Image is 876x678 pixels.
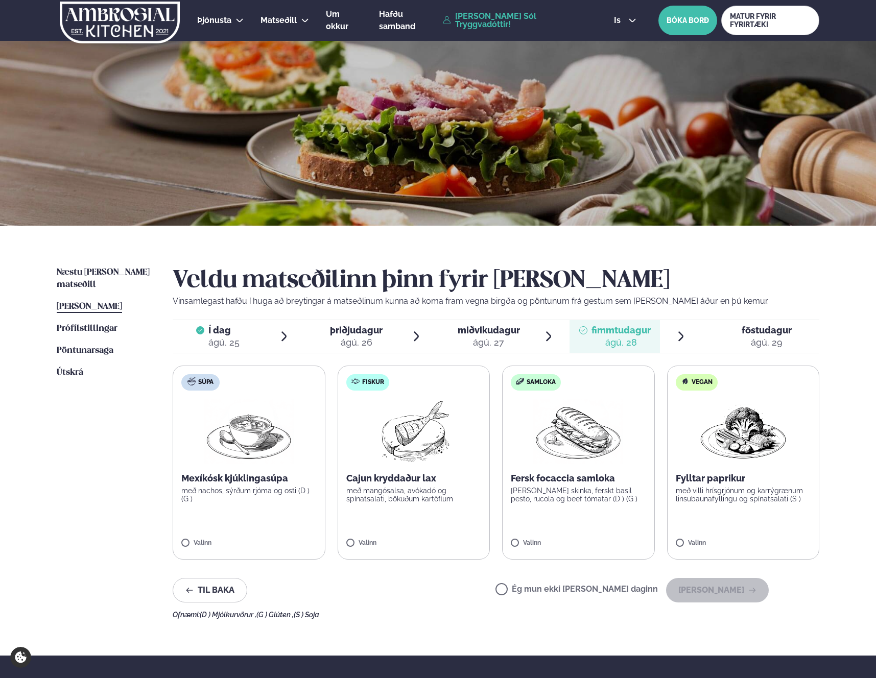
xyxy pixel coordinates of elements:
[676,487,811,503] p: með villi hrísgrjónum og karrýgrænum linsubaunafyllingu og spínatsalati (S )
[200,611,256,619] span: (D ) Mjólkurvörur ,
[59,2,181,43] img: logo
[614,16,624,25] span: is
[351,377,360,385] img: fish.svg
[197,14,231,27] a: Þjónusta
[208,324,240,336] span: Í dag
[261,15,297,25] span: Matseðill
[261,14,297,27] a: Matseðill
[326,8,362,33] a: Um okkur
[208,336,240,349] div: ágú. 25
[527,378,556,386] span: Samloka
[187,377,196,385] img: soup.svg
[443,12,590,29] a: [PERSON_NAME] Sól Tryggvadóttir!
[511,487,646,503] p: [PERSON_NAME] skinka, ferskt basil pesto, rucola og beef tómatar (D ) (G )
[511,472,646,485] p: Fersk focaccia samloka
[676,472,811,485] p: Fylltar paprikur
[681,377,689,385] img: Vegan.svg
[57,368,83,377] span: Útskrá
[57,346,113,355] span: Pöntunarsaga
[346,487,482,503] p: með mangósalsa, avókadó og spínatsalati, bökuðum kartöflum
[294,611,319,619] span: (S ) Soja
[458,336,520,349] div: ágú. 27
[330,325,383,335] span: þriðjudagur
[362,378,384,386] span: Fiskur
[57,301,122,313] a: [PERSON_NAME]
[326,9,348,31] span: Um okkur
[198,378,214,386] span: Súpa
[368,399,459,464] img: Fish.png
[346,472,482,485] p: Cajun kryddaður lax
[10,647,31,668] a: Cookie settings
[173,578,247,602] button: Til baka
[181,472,317,485] p: Mexíkósk kjúklingasúpa
[721,6,819,35] a: MATUR FYRIR FYRIRTÆKI
[57,302,122,311] span: [PERSON_NAME]
[698,399,788,464] img: Vegan.png
[379,8,438,33] a: Hafðu samband
[57,267,152,291] a: Næstu [PERSON_NAME] matseðill
[742,325,792,335] span: föstudagur
[57,367,83,379] a: Útskrá
[204,399,294,464] img: Soup.png
[591,325,651,335] span: fimmtudagur
[458,325,520,335] span: miðvikudagur
[57,324,117,333] span: Prófílstillingar
[742,336,792,349] div: ágú. 29
[173,295,819,307] p: Vinsamlegast hafðu í huga að breytingar á matseðlinum kunna að koma fram vegna birgða og pöntunum...
[692,378,713,386] span: Vegan
[606,16,644,25] button: is
[666,578,769,602] button: [PERSON_NAME]
[591,336,651,349] div: ágú. 28
[173,267,819,295] h2: Veldu matseðilinn þinn fyrir [PERSON_NAME]
[181,487,317,503] p: með nachos, sýrðum rjóma og osti (D ) (G )
[197,15,231,25] span: Þjónusta
[57,323,117,335] a: Prófílstillingar
[330,336,383,349] div: ágú. 26
[57,268,150,289] span: Næstu [PERSON_NAME] matseðill
[658,6,717,35] button: BÓKA BORÐ
[533,399,623,464] img: Panini.png
[57,345,113,357] a: Pöntunarsaga
[173,611,819,619] div: Ofnæmi:
[516,378,524,385] img: sandwich-new-16px.svg
[256,611,294,619] span: (G ) Glúten ,
[379,9,415,31] span: Hafðu samband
